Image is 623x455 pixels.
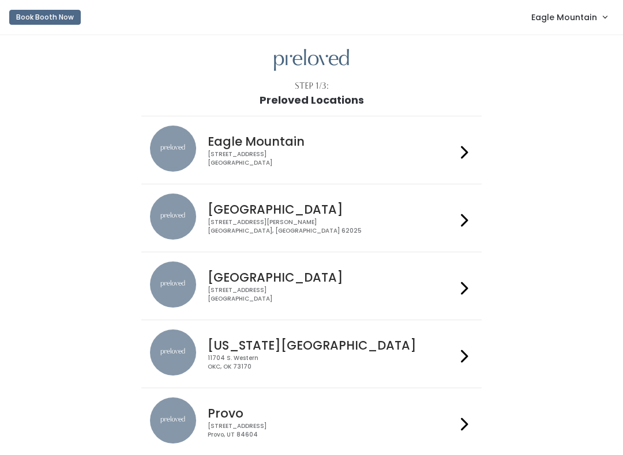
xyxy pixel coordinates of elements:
[208,150,456,167] div: [STREET_ADDRESS] [GEOGRAPHIC_DATA]
[150,261,196,308] img: preloved location
[150,397,196,443] img: preloved location
[208,271,456,284] h4: [GEOGRAPHIC_DATA]
[150,126,196,172] img: preloved location
[520,5,618,29] a: Eagle Mountain
[150,126,472,175] a: preloved location Eagle Mountain [STREET_ADDRESS][GEOGRAPHIC_DATA]
[208,135,456,148] h4: Eagle Mountain
[150,194,196,240] img: preloved location
[260,94,364,106] h1: Preloved Locations
[208,218,456,235] div: [STREET_ADDRESS][PERSON_NAME] [GEOGRAPHIC_DATA], [GEOGRAPHIC_DATA] 62025
[208,286,456,303] div: [STREET_ADDRESS] [GEOGRAPHIC_DATA]
[150,397,472,446] a: preloved location Provo [STREET_ADDRESS]Provo, UT 84604
[150,329,472,378] a: preloved location [US_STATE][GEOGRAPHIC_DATA] 11704 S. WesternOKC, OK 73170
[208,354,456,371] div: 11704 S. Western OKC, OK 73170
[295,80,329,92] div: Step 1/3:
[9,5,81,30] a: Book Booth Now
[274,49,349,71] img: preloved logo
[208,422,456,439] div: [STREET_ADDRESS] Provo, UT 84604
[208,407,456,420] h4: Provo
[150,194,472,242] a: preloved location [GEOGRAPHIC_DATA] [STREET_ADDRESS][PERSON_NAME][GEOGRAPHIC_DATA], [GEOGRAPHIC_D...
[208,339,456,352] h4: [US_STATE][GEOGRAPHIC_DATA]
[150,329,196,376] img: preloved location
[531,11,597,24] span: Eagle Mountain
[150,261,472,310] a: preloved location [GEOGRAPHIC_DATA] [STREET_ADDRESS][GEOGRAPHIC_DATA]
[9,10,81,25] button: Book Booth Now
[208,203,456,216] h4: [GEOGRAPHIC_DATA]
